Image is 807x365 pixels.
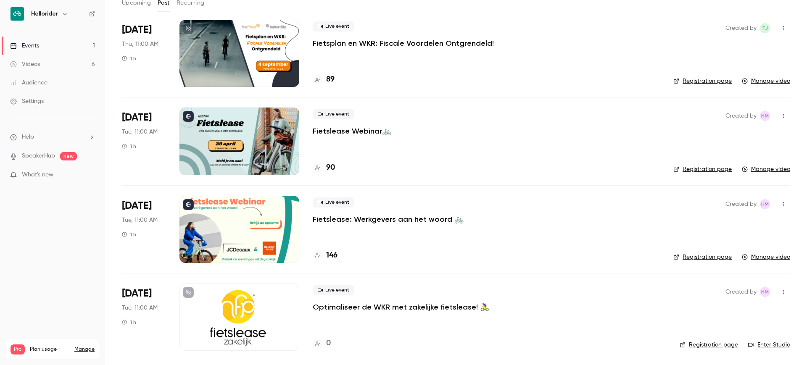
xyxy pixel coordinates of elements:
a: Enter Studio [748,341,790,349]
div: Audience [10,79,47,87]
a: 146 [313,250,338,261]
a: Fietslease Webinar🚲 [313,126,391,136]
li: help-dropdown-opener [10,133,95,142]
div: Oct 8 Tue, 11:00 AM (Europe/Amsterdam) [122,284,166,351]
span: Tue, 11:00 AM [122,128,158,136]
span: Help [22,133,34,142]
h4: 146 [326,250,338,261]
div: 1 h [122,319,136,326]
h4: 89 [326,74,335,85]
span: new [60,152,77,160]
div: 1 h [122,143,136,150]
span: Tue, 11:00 AM [122,304,158,312]
span: HM [761,287,769,297]
span: Heleen Mostert [760,111,770,121]
a: Registration page [673,77,732,85]
span: Heleen Mostert [760,287,770,297]
img: Hellorider [11,7,24,21]
a: 89 [313,74,335,85]
span: TJ [762,23,768,33]
div: Apr 29 Tue, 11:00 AM (Europe/Amsterdam) [122,108,166,175]
div: Jan 21 Tue, 11:00 AM (Europe/Amsterdam) [122,196,166,263]
a: Fietsplan en WKR: Fiscale Voordelen Ontgrendeld! [313,38,494,48]
iframe: Noticeable Trigger [85,171,95,179]
a: Manage video [742,77,790,85]
a: Registration page [680,341,738,349]
h4: 0 [326,338,331,349]
span: Tue, 11:00 AM [122,216,158,224]
a: SpeakerHub [22,152,55,160]
span: Thu, 11:00 AM [122,40,158,48]
div: Events [10,42,39,50]
span: Toon Jongerius [760,23,770,33]
a: Registration page [673,253,732,261]
a: Optimaliseer de WKR met zakelijke fietslease! 🚴‍♀️ [313,302,489,312]
div: 1 h [122,55,136,62]
a: Registration page [673,165,732,173]
span: [DATE] [122,287,152,300]
div: Sep 4 Thu, 11:00 AM (Europe/Amsterdam) [122,20,166,87]
span: Created by [725,287,757,297]
span: Live event [313,21,354,32]
span: Created by [725,23,757,33]
span: HM [761,199,769,209]
span: Live event [313,285,354,295]
span: [DATE] [122,199,152,213]
span: Created by [725,111,757,121]
span: Plan usage [30,346,69,353]
span: Pro [11,344,25,354]
div: Videos [10,60,40,68]
span: Heleen Mostert [760,199,770,209]
a: 90 [313,162,335,173]
div: Settings [10,97,44,105]
h6: Hellorider [31,10,58,18]
div: 1 h [122,231,136,238]
span: What's new [22,171,53,179]
span: [DATE] [122,111,152,124]
a: Manage video [742,165,790,173]
h4: 90 [326,162,335,173]
a: Manage video [742,253,790,261]
span: Created by [725,199,757,209]
a: 0 [313,338,331,349]
span: Live event [313,197,354,207]
span: Live event [313,109,354,119]
a: Manage [74,346,95,353]
span: HM [761,111,769,121]
span: [DATE] [122,23,152,37]
a: Fietslease: Werkgevers aan het woord 🚲 [313,214,464,224]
